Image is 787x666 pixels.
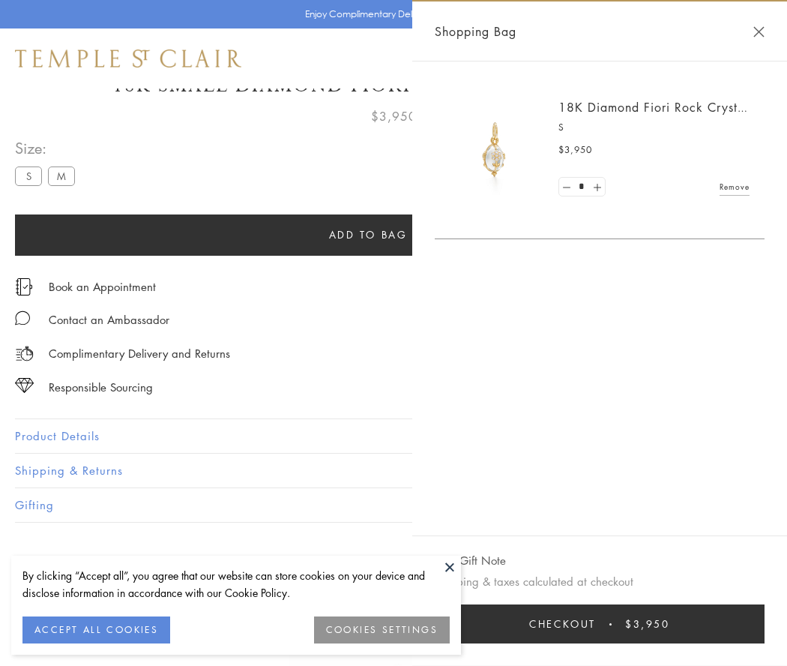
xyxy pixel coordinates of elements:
span: $3,950 [371,106,417,126]
div: By clicking “Accept all”, you agree that our website can store cookies on your device and disclos... [22,567,450,601]
img: icon_delivery.svg [15,344,34,363]
div: Contact an Ambassador [49,310,169,329]
img: Temple St. Clair [15,49,241,67]
button: Add to bag [15,214,721,256]
button: ACCEPT ALL COOKIES [22,616,170,643]
button: Gifting [15,488,772,522]
a: Book an Appointment [49,278,156,295]
a: Set quantity to 2 [589,178,604,196]
span: Shopping Bag [435,22,516,41]
a: Set quantity to 0 [559,178,574,196]
img: MessageIcon-01_2.svg [15,310,30,325]
label: S [15,166,42,185]
button: Checkout $3,950 [435,604,765,643]
button: Close Shopping Bag [753,26,765,37]
button: Product Details [15,419,772,453]
span: Size: [15,136,81,160]
span: $3,950 [558,142,592,157]
button: Shipping & Returns [15,454,772,487]
button: COOKIES SETTINGS [314,616,450,643]
p: Enjoy Complimentary Delivery & Returns [305,7,475,22]
div: Responsible Sourcing [49,378,153,397]
img: icon_appointment.svg [15,278,33,295]
p: S [558,120,750,135]
span: Checkout [529,616,596,632]
p: Shipping & taxes calculated at checkout [435,572,765,591]
button: Add Gift Note [435,551,506,570]
a: Remove [720,178,750,195]
p: Complimentary Delivery and Returns [49,344,230,363]
img: P51889-E11FIORI [450,105,540,195]
span: Add to bag [329,226,408,243]
span: $3,950 [625,616,670,632]
img: icon_sourcing.svg [15,378,34,393]
label: M [48,166,75,185]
